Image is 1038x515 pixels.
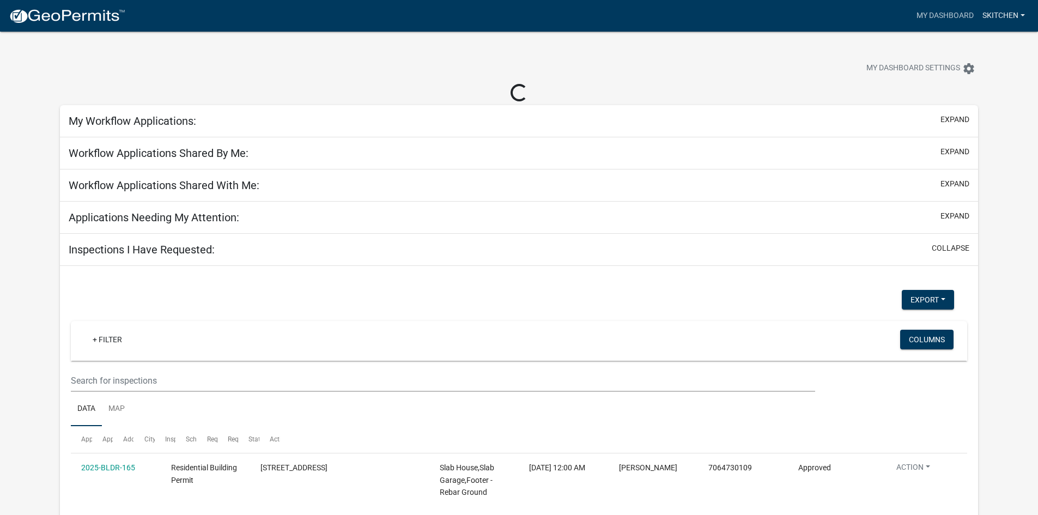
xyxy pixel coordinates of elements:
datatable-header-cell: Inspection Type [155,426,175,452]
datatable-header-cell: Actions [259,426,280,452]
button: collapse [932,243,969,254]
h5: My Workflow Applications: [69,114,196,128]
button: Action [888,462,939,477]
a: + Filter [84,330,131,349]
button: My Dashboard Settingssettings [858,58,984,79]
span: Requestor Phone [228,435,278,443]
datatable-header-cell: City [133,426,154,452]
a: 2025-BLDR-165 [81,463,135,472]
a: skitchen [978,5,1029,26]
span: 372 WARDS CHAPEL RD [260,463,327,472]
span: Actions [270,435,292,443]
span: Approved [798,463,831,472]
span: 07/17/2025, 12:00 AM [529,463,585,472]
span: City [144,435,156,443]
datatable-header-cell: Application Type [92,426,113,452]
span: Application [81,435,115,443]
a: My Dashboard [912,5,978,26]
span: Requestor Name [207,435,256,443]
span: Application Type [102,435,152,443]
span: Slab House,Slab Garage,Footer - Rebar Ground [440,463,494,497]
h5: Workflow Applications Shared By Me: [69,147,248,160]
span: Status [248,435,268,443]
span: Inspection Type [165,435,211,443]
span: My Dashboard Settings [866,62,960,75]
button: expand [940,146,969,157]
input: Search for inspections [71,369,815,392]
datatable-header-cell: Application [71,426,92,452]
span: Scheduled Time [186,435,233,443]
datatable-header-cell: Requestor Name [197,426,217,452]
button: Columns [900,330,954,349]
a: Data [71,392,102,427]
span: Address [123,435,147,443]
span: 7064730109 [708,463,752,472]
h5: Applications Needing My Attention: [69,211,239,224]
button: expand [940,178,969,190]
h5: Inspections I Have Requested: [69,243,215,256]
span: Residential Building Permit [171,463,237,484]
datatable-header-cell: Scheduled Time [175,426,196,452]
datatable-header-cell: Requestor Phone [217,426,238,452]
datatable-header-cell: Status [238,426,259,452]
i: settings [962,62,975,75]
datatable-header-cell: Address [113,426,133,452]
button: Export [902,290,954,310]
span: Maureen McDonnell [619,463,677,472]
h5: Workflow Applications Shared With Me: [69,179,259,192]
button: expand [940,210,969,222]
a: Map [102,392,131,427]
button: expand [940,114,969,125]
